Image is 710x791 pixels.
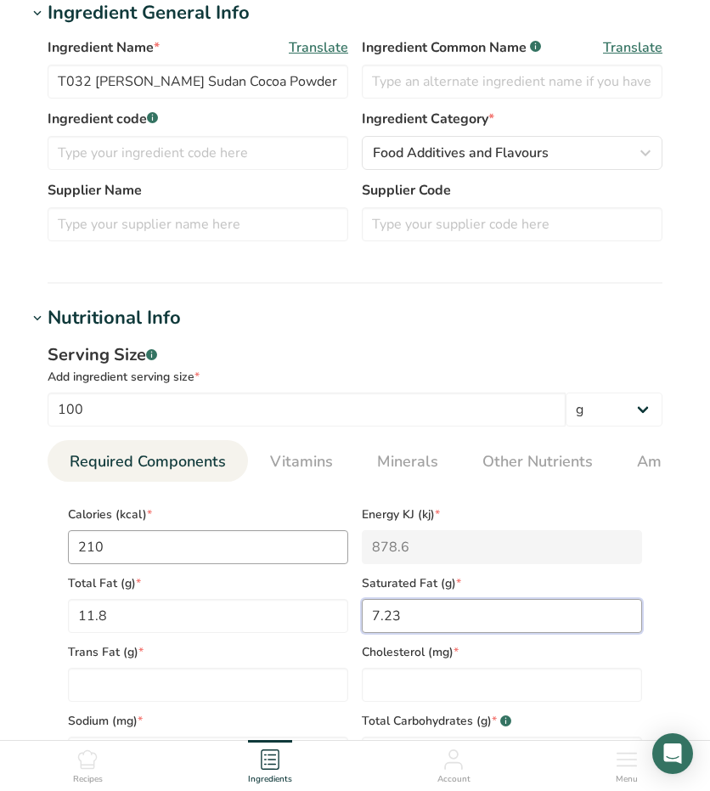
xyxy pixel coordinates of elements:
[616,773,638,786] span: Menu
[248,741,292,787] a: Ingredients
[437,741,471,787] a: Account
[48,207,348,241] input: Type your supplier name here
[362,37,541,58] span: Ingredient Common Name
[437,773,471,786] span: Account
[48,109,348,129] label: Ingredient code
[48,37,160,58] span: Ingredient Name
[652,733,693,774] div: Open Intercom Messenger
[482,450,593,473] span: Other Nutrients
[48,65,348,99] input: Type your ingredient name here
[70,450,226,473] span: Required Components
[362,109,662,129] label: Ingredient Category
[362,207,662,241] input: Type your supplier code here
[377,450,438,473] span: Minerals
[48,180,348,201] label: Supplier Name
[68,574,348,592] span: Total Fat (g)
[362,136,662,170] button: Food Additives and Flavours
[48,136,348,170] input: Type your ingredient code here
[48,304,181,332] div: Nutritional Info
[248,773,292,786] span: Ingredients
[362,65,662,99] input: Type an alternate ingredient name if you have
[48,368,662,386] div: Add ingredient serving size
[362,180,662,201] label: Supplier Code
[289,37,348,58] span: Translate
[270,450,333,473] span: Vitamins
[362,574,642,592] span: Saturated Fat (g)
[362,643,642,661] span: Cholesterol (mg)
[68,506,348,523] span: Calories (kcal)
[362,712,642,730] span: Total Carbohydrates (g)
[48,393,566,427] input: Type your serving size here
[362,506,642,523] span: Energy KJ (kj)
[73,741,103,787] a: Recipes
[68,643,348,661] span: Trans Fat (g)
[68,712,348,730] span: Sodium (mg)
[603,37,662,58] span: Translate
[48,342,662,368] div: Serving Size
[373,143,549,163] span: Food Additives and Flavours
[73,773,103,786] span: Recipes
